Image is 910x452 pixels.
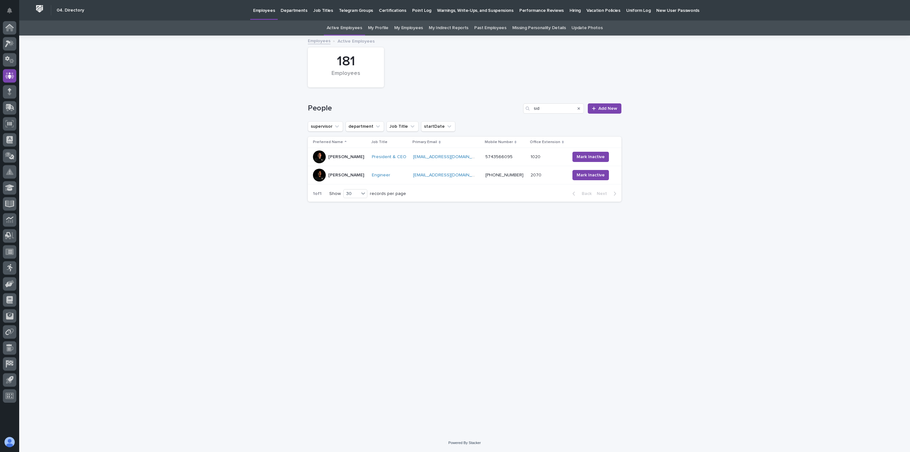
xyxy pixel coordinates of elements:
[485,173,523,177] a: [PHONE_NUMBER]
[421,121,455,132] button: startDate
[413,155,485,159] a: [EMAIL_ADDRESS][DOMAIN_NAME]
[368,20,388,36] a: My Profile
[308,37,331,44] a: Employees
[598,106,617,111] span: Add New
[308,148,621,166] tr: [PERSON_NAME]President & CEO [EMAIL_ADDRESS][DOMAIN_NAME] 574356609510201020 Mark Inactive
[319,53,373,69] div: 181
[372,154,406,160] a: President & CEO
[572,152,609,162] button: Mark Inactive
[3,435,16,449] button: users-avatar
[3,4,16,17] button: Notifications
[531,153,542,160] p: 1020
[344,190,359,197] div: 30
[577,154,605,160] span: Mark Inactive
[371,139,387,146] p: Job Title
[531,171,543,178] p: 2070
[567,191,594,197] button: Back
[308,121,343,132] button: supervisor
[594,191,621,197] button: Next
[485,139,513,146] p: Mobile Number
[328,154,364,160] p: [PERSON_NAME]
[319,70,373,84] div: Employees
[370,191,406,197] p: records per page
[571,20,603,36] a: Update Photos
[448,441,481,445] a: Powered By Stacker
[588,103,621,114] a: Add New
[412,139,437,146] p: Primary Email
[329,191,341,197] p: Show
[572,170,609,180] button: Mark Inactive
[313,139,343,146] p: Preferred Name
[338,37,375,44] p: Active Employees
[57,8,84,13] h2: 04. Directory
[413,173,485,177] a: [EMAIL_ADDRESS][DOMAIN_NAME]
[429,20,468,36] a: My Indirect Reports
[474,20,507,36] a: Past Employees
[578,191,592,196] span: Back
[346,121,384,132] button: department
[512,20,566,36] a: Missing Personality Details
[8,8,16,18] div: Notifications
[328,173,364,178] p: [PERSON_NAME]
[34,3,45,15] img: Workspace Logo
[372,173,390,178] a: Engineer
[308,104,521,113] h1: People
[327,20,362,36] a: Active Employees
[308,166,621,184] tr: [PERSON_NAME]Engineer [EMAIL_ADDRESS][DOMAIN_NAME] [PHONE_NUMBER]20702070 Mark Inactive
[577,172,605,178] span: Mark Inactive
[530,139,560,146] p: Office Extension
[387,121,419,132] button: Job Title
[485,155,513,159] a: 5743566095
[597,191,611,196] span: Next
[308,186,327,202] p: 1 of 1
[523,103,584,114] input: Search
[394,20,423,36] a: My Employees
